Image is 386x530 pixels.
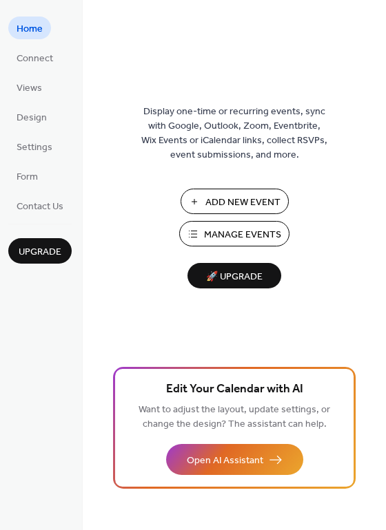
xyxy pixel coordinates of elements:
[19,245,61,259] span: Upgrade
[8,17,51,39] a: Home
[196,268,273,286] span: 🚀 Upgrade
[181,189,289,214] button: Add New Event
[17,140,52,155] span: Settings
[139,401,330,434] span: Want to adjust the layout, update settings, or change the design? The assistant can help.
[8,135,61,158] a: Settings
[141,105,327,162] span: Display one-time or recurring events, sync with Google, Outlook, Zoom, Eventbrite, Wix Events or ...
[166,444,303,475] button: Open AI Assistant
[187,263,281,288] button: 🚀 Upgrade
[17,200,63,214] span: Contact Us
[17,111,47,125] span: Design
[8,165,46,187] a: Form
[8,105,55,128] a: Design
[8,238,72,264] button: Upgrade
[17,170,38,184] span: Form
[187,454,263,468] span: Open AI Assistant
[8,76,50,98] a: Views
[166,380,303,399] span: Edit Your Calendar with AI
[8,46,61,69] a: Connect
[204,228,281,242] span: Manage Events
[17,22,43,36] span: Home
[8,194,72,217] a: Contact Us
[17,81,42,96] span: Views
[205,195,281,210] span: Add New Event
[179,221,289,246] button: Manage Events
[17,52,53,66] span: Connect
